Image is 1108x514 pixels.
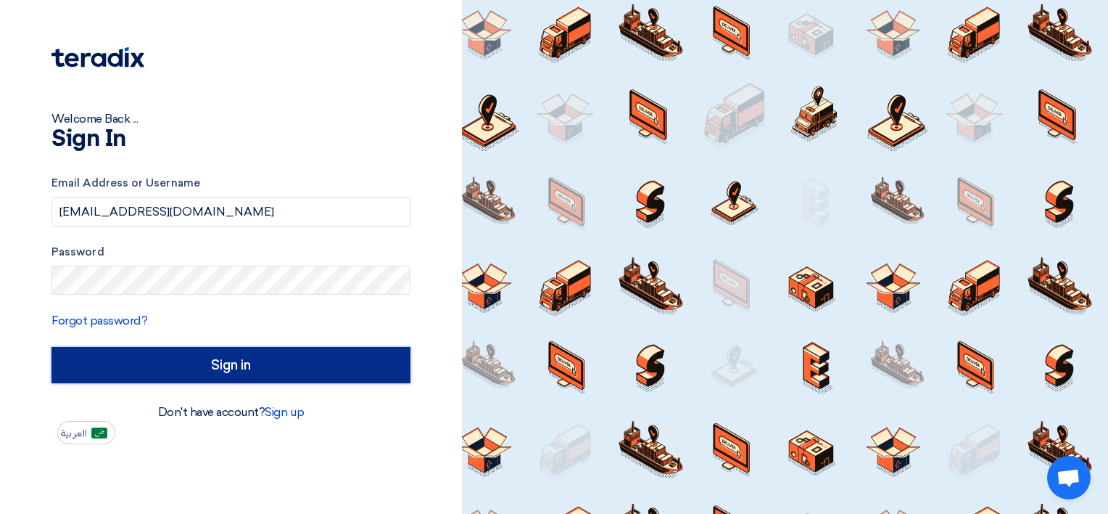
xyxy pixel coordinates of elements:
button: العربية [57,421,115,444]
label: Password [51,244,410,261]
a: Open chat [1047,456,1091,499]
input: Enter your business email or username [51,197,410,227]
span: العربية [61,428,87,438]
label: Email Address or Username [51,175,410,192]
a: Sign up [265,405,304,419]
img: Teradix logo [51,47,144,68]
div: Don't have account? [51,404,410,421]
img: ar-AR.png [91,428,107,438]
a: Forgot password? [51,314,147,327]
div: Welcome Back ... [51,110,410,128]
input: Sign in [51,347,410,383]
h1: Sign In [51,128,410,151]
